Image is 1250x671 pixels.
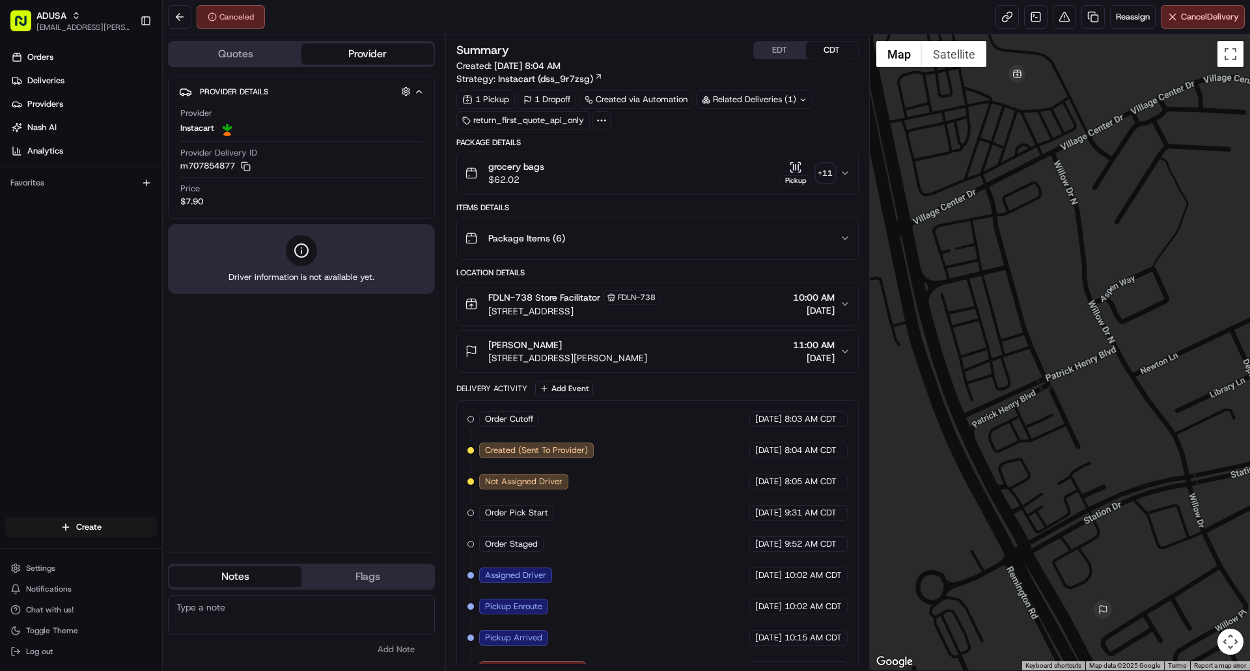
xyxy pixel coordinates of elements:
[488,338,562,351] span: [PERSON_NAME]
[36,22,130,33] button: [EMAIL_ADDRESS][PERSON_NAME][DOMAIN_NAME]
[485,445,588,456] span: Created (Sent To Provider)
[488,160,544,173] span: grocery bags
[618,292,656,303] span: FDLN-738
[755,413,782,425] span: [DATE]
[1168,662,1186,669] a: Terms
[1217,41,1243,67] button: Toggle fullscreen view
[485,569,546,581] span: Assigned Driver
[5,601,157,619] button: Chat with us!
[5,94,162,115] a: Providers
[873,653,916,670] a: Open this area in Google Maps (opens a new window)
[26,189,100,202] span: Knowledge Base
[27,122,57,133] span: Nash AI
[13,13,39,39] img: Nash
[8,184,105,207] a: 📗Knowledge Base
[755,445,782,456] span: [DATE]
[130,221,158,230] span: Pylon
[456,111,590,130] div: return_first_quote_api_only
[26,646,53,657] span: Log out
[301,566,434,587] button: Flags
[5,47,162,68] a: Orders
[1194,662,1246,669] a: Report a map error
[485,601,542,612] span: Pickup Enroute
[5,172,157,193] div: Favorites
[105,184,214,207] a: 💻API Documentation
[579,90,693,109] a: Created via Automation
[5,5,135,36] button: ADUSA[EMAIL_ADDRESS][PERSON_NAME][DOMAIN_NAME]
[754,42,806,59] button: EDT
[793,338,835,351] span: 11:00 AM
[5,70,162,91] a: Deliveries
[485,413,533,425] span: Order Cutoff
[197,5,265,29] div: Canceled
[456,44,509,56] h3: Summary
[785,476,837,487] span: 8:05 AM CDT
[457,282,857,325] button: FDLN-738 Store FacilitatorFDLN-738[STREET_ADDRESS]10:00 AM[DATE]
[301,44,434,64] button: Provider
[488,291,600,304] span: FDLN-738 Store Facilitator
[456,202,858,213] div: Items Details
[13,190,23,200] div: 📗
[221,128,237,144] button: Start new chat
[755,601,782,612] span: [DATE]
[169,566,301,587] button: Notes
[456,383,527,394] div: Delivery Activity
[180,196,203,208] span: $7.90
[755,507,782,519] span: [DATE]
[179,81,424,102] button: Provider Details
[456,72,603,85] div: Strategy:
[488,305,660,318] span: [STREET_ADDRESS]
[5,622,157,640] button: Toggle Theme
[123,189,209,202] span: API Documentation
[26,584,72,594] span: Notifications
[793,351,835,364] span: [DATE]
[785,413,837,425] span: 8:03 AM CDT
[785,445,837,456] span: 8:04 AM CDT
[1181,11,1239,23] span: Cancel Delivery
[781,161,811,186] button: Pickup
[76,521,102,533] span: Create
[488,351,647,364] span: [STREET_ADDRESS][PERSON_NAME]
[456,137,858,148] div: Package Details
[5,117,162,138] a: Nash AI
[26,563,55,573] span: Settings
[785,538,837,550] span: 9:52 AM CDT
[1089,662,1160,669] span: Map data ©2025 Google
[498,72,593,85] span: Instacart (dss_9r7zsg)
[755,538,782,550] span: [DATE]
[785,632,842,644] span: 10:15 AM CDT
[755,632,782,644] span: [DATE]
[816,164,835,182] div: + 11
[755,476,782,487] span: [DATE]
[13,52,237,73] p: Welcome 👋
[92,220,158,230] a: Powered byPylon
[180,183,200,195] span: Price
[781,175,811,186] div: Pickup
[456,59,561,72] span: Created:
[26,625,78,636] span: Toggle Theme
[781,161,835,186] button: Pickup+11
[36,9,66,22] button: ADUSA
[873,653,916,670] img: Google
[518,90,576,109] div: 1 Dropoff
[5,580,157,598] button: Notifications
[5,642,157,661] button: Log out
[5,517,157,538] button: Create
[229,271,374,283] span: Driver information is not available yet.
[110,190,120,200] div: 💻
[169,44,301,64] button: Quotes
[456,267,858,278] div: Location Details
[456,90,515,109] div: 1 Pickup
[494,60,561,72] span: [DATE] 8:04 AM
[13,124,36,148] img: 1736555255976-a54dd68f-1ca7-489b-9aae-adbdc363a1c4
[27,75,64,87] span: Deliveries
[5,141,162,161] a: Analytics
[457,152,857,194] button: grocery bags$62.02Pickup+11
[485,476,562,487] span: Not Assigned Driver
[498,72,603,85] a: Instacart (dss_9r7zsg)
[27,51,53,63] span: Orders
[180,122,214,134] span: Instacart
